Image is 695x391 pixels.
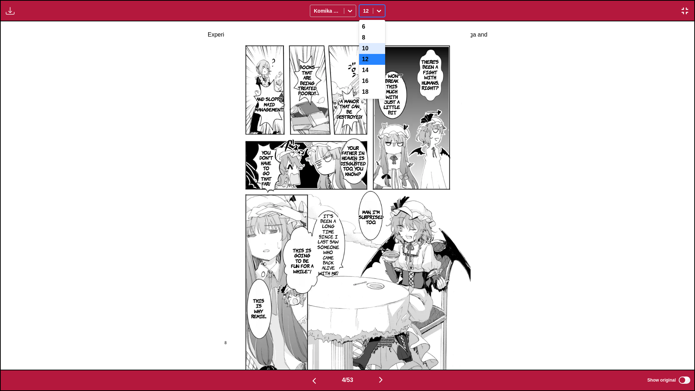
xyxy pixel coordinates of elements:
[253,95,286,113] p: And sloppy maid management!
[339,144,367,178] p: Your father in heaven is disgusted too, you know?
[335,97,364,121] p: A manor that can be destroyed!
[310,377,319,385] img: Previous page
[420,58,440,92] p: There's been a fight with humans, right?
[359,43,385,54] div: 10
[296,63,318,97] p: Books that are being treated poorly!
[359,65,385,76] div: 14
[679,377,690,384] input: Show original
[376,375,385,384] img: Next page
[357,208,385,226] p: Man, I'm surprised too.
[359,54,385,65] div: 12
[359,32,385,43] div: 8
[250,297,268,320] p: This is why Remie...
[359,21,385,32] div: 6
[258,148,274,188] p: You don't have to go that far!
[6,7,14,15] img: Download translated images
[290,246,315,275] p: This is going to be fun for a while~!
[379,72,404,116] p: It won't break this much with just a little bit.
[647,378,676,383] span: Show original
[224,21,471,370] img: Manga Panel
[359,87,385,97] div: 18
[359,76,385,87] div: 16
[316,212,341,277] p: It's been a long time since I last saw someone who came back alive with me!
[342,377,353,383] span: 4 / 53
